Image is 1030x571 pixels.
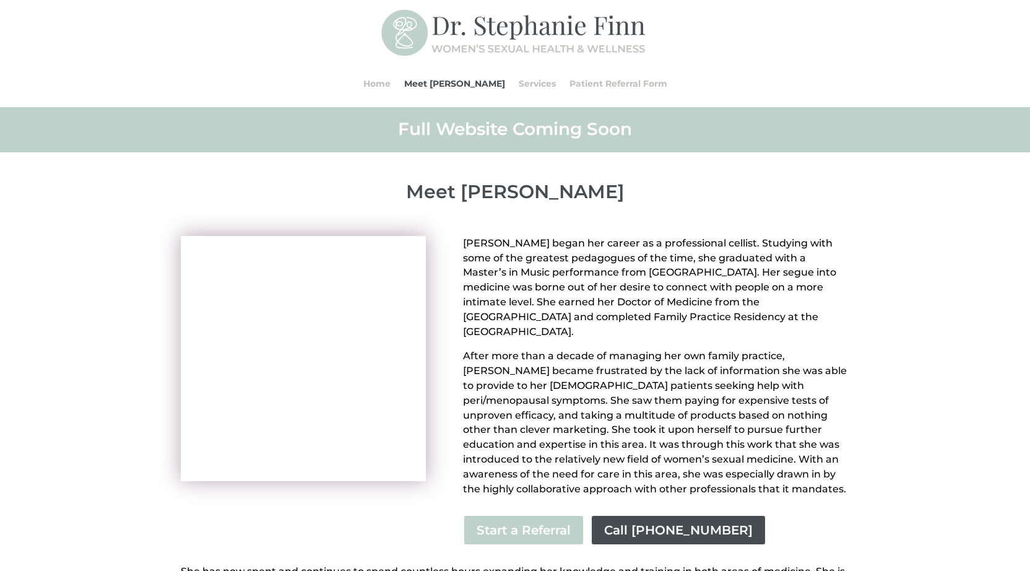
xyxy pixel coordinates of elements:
[181,181,849,203] p: Meet [PERSON_NAME]
[463,236,849,349] p: [PERSON_NAME] began her career as a professional cellist. Studying with some of the greatest peda...
[181,118,849,146] h2: Full Website Coming Soon
[591,515,766,546] a: Call [PHONE_NUMBER]
[363,60,391,107] a: Home
[569,60,667,107] a: Patient Referral Form
[404,60,505,107] a: Meet [PERSON_NAME]
[463,515,584,546] a: Start a Referral
[519,60,556,107] a: Services
[463,349,849,496] p: After more than a decade of managing her own family practice, [PERSON_NAME] became frustrated by ...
